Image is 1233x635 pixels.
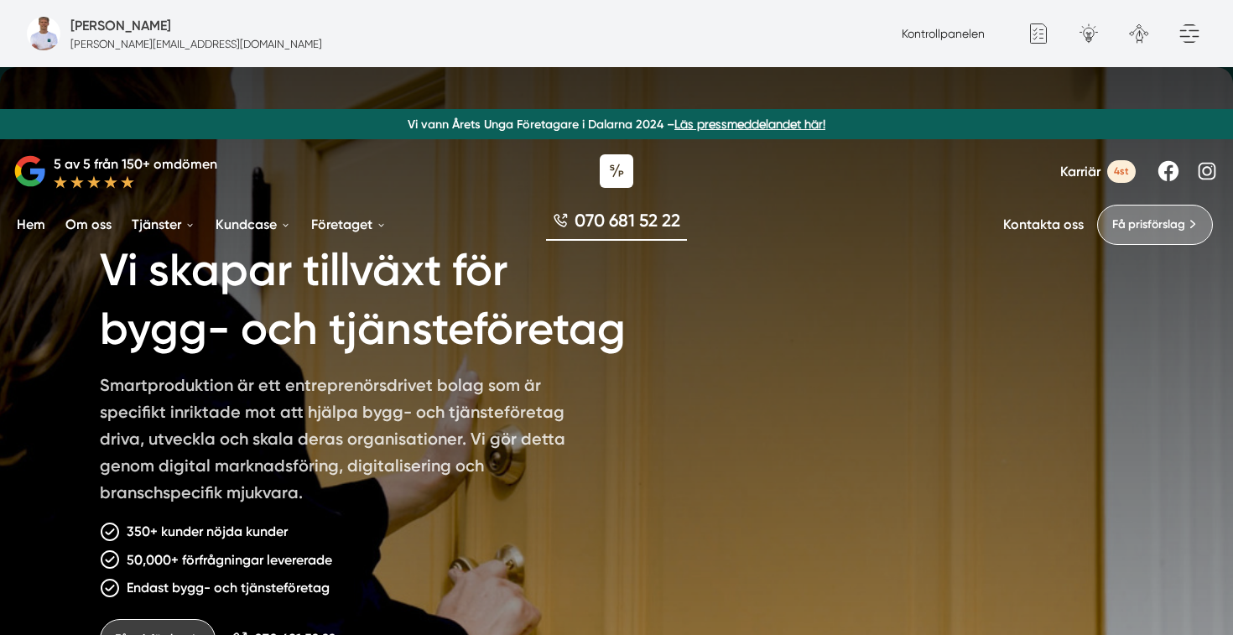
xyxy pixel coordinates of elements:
[13,203,49,246] a: Hem
[62,203,115,246] a: Om oss
[546,208,687,241] a: 070 681 52 22
[308,203,390,246] a: Företaget
[100,221,686,372] h1: Vi skapar tillväxt för bygg- och tjänsteföretag
[100,372,583,513] p: Smartproduktion är ett entreprenörsdrivet bolag som är specifikt inriktade mot att hjälpa bygg- o...
[902,27,985,40] a: Kontrollpanelen
[7,116,1226,133] p: Vi vann Årets Unga Företagare i Dalarna 2024 –
[127,521,288,542] p: 350+ kunder nöjda kunder
[1112,216,1185,234] span: Få prisförslag
[674,117,825,131] a: Läs pressmeddelandet här!
[127,549,332,570] p: 50,000+ förfrågningar levererade
[575,208,680,232] span: 070 681 52 22
[128,203,199,246] a: Tjänster
[70,15,171,36] h5: Administratör
[1107,160,1136,183] span: 4st
[127,577,330,598] p: Endast bygg- och tjänsteföretag
[70,36,322,52] p: [PERSON_NAME][EMAIL_ADDRESS][DOMAIN_NAME]
[54,154,217,174] p: 5 av 5 från 150+ omdömen
[1060,164,1100,180] span: Karriär
[27,17,60,50] img: foretagsbild-pa-smartproduktion-en-webbyraer-i-dalarnas-lan.png
[1060,160,1136,183] a: Karriär 4st
[1097,205,1213,245] a: Få prisförslag
[212,203,294,246] a: Kundcase
[1003,216,1084,232] a: Kontakta oss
